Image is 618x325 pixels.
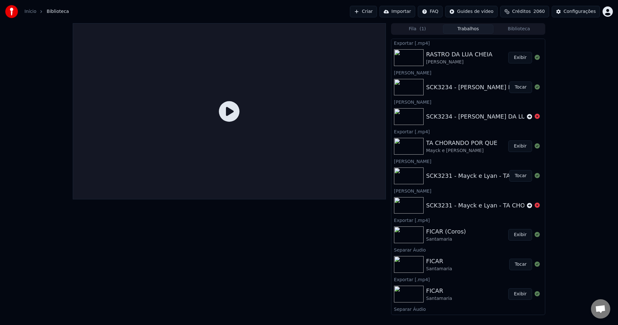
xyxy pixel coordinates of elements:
button: Criar [350,6,377,17]
button: Exibir [508,229,532,241]
button: Trabalhos [443,24,494,34]
div: [PERSON_NAME] [391,69,545,76]
button: Créditos2060 [500,6,549,17]
div: [PERSON_NAME] [391,187,545,195]
button: FAQ [418,6,443,17]
div: Configurações [564,8,596,15]
button: Tocar [509,81,532,93]
span: Biblioteca [47,8,69,15]
div: Separar Áudio [391,305,545,313]
button: Tocar [509,170,532,182]
div: Exportar [.mp4] [391,275,545,283]
div: SCK3231 - Mayck e Lyan - TA CHORANDO POR QUE [426,201,574,210]
a: Início [24,8,36,15]
div: Santamaria [426,266,452,272]
nav: breadcrumb [24,8,69,15]
div: TA CHORANDO POR QUE [426,139,497,148]
button: Fila [392,24,443,34]
div: Separar Áudio [391,246,545,253]
button: Exibir [508,288,532,300]
div: SCK3231 - Mayck e Lyan - TA CHORANDO POR QUE [426,171,574,180]
div: [PERSON_NAME] [426,59,492,65]
span: Créditos [512,8,531,15]
div: [PERSON_NAME] [391,98,545,106]
button: Configurações [552,6,600,17]
button: Biblioteca [493,24,544,34]
span: 2060 [533,8,545,15]
div: Mayck e [PERSON_NAME] [426,148,497,154]
div: SCK3234 - [PERSON_NAME] DA LUA CHEIA 2025 [426,83,566,92]
button: Tocar [509,259,532,270]
div: Exportar [.mp4] [391,39,545,47]
div: Santamaria [426,236,466,243]
div: FICAR [426,286,452,295]
div: FICAR (Coros) [426,227,466,236]
a: Open chat [591,299,610,319]
div: Exportar [.mp4] [391,216,545,224]
button: Exibir [508,52,532,63]
img: youka [5,5,18,18]
span: ( 1 ) [419,26,426,32]
button: Guides de vídeo [445,6,498,17]
div: FICAR [426,257,452,266]
div: Santamaria [426,295,452,302]
div: Exportar [.mp4] [391,128,545,135]
button: Importar [379,6,415,17]
div: [PERSON_NAME] [391,157,545,165]
div: RASTRO DA LUA CHEIA [426,50,492,59]
div: SCK3234 - [PERSON_NAME] DA LUA CHEIA 2025 [426,112,566,121]
button: Exibir [508,140,532,152]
